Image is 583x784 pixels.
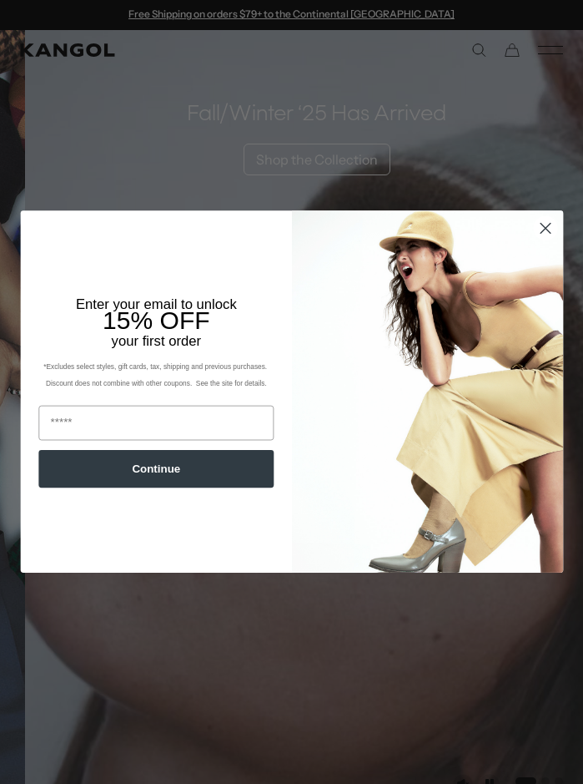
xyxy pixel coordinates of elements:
button: Continue [38,450,274,488]
input: Email [38,406,274,441]
span: 15% OFF [103,306,209,334]
span: your first order [111,333,201,348]
span: *Excludes select styles, gift cards, tax, shipping and previous purchases. Discount does not comb... [43,363,269,387]
button: Close dialog [533,216,557,240]
img: 93be19ad-e773-4382-80b9-c9d740c9197f.jpeg [292,211,563,574]
span: Enter your email to unlock [75,296,236,311]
